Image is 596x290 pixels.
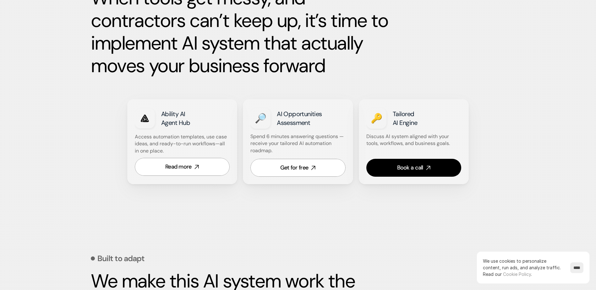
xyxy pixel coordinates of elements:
[280,164,308,172] div: Get for free
[371,112,382,125] h3: 🔑
[250,159,346,177] a: Get for free
[366,133,461,147] p: Discuss AI system aligned with your tools, workflows, and business goals.
[483,271,532,277] span: Read our .
[277,110,323,127] strong: AI Opportunities Assessment
[165,163,192,171] div: Read more
[393,110,414,118] strong: Tailored
[161,110,190,127] strong: Ability AI Agent Hub
[250,133,345,154] strong: Spend 6 minutes answering questions — receive your tailored AI automation roadmap.
[397,164,423,172] div: Book a call
[366,159,462,177] a: Book a call
[135,133,229,154] p: Access automation templates, use case ideas, and ready-to-run workflows—all in one place.
[255,112,266,125] h3: 🔎
[503,271,531,277] a: Cookie Policy
[483,258,564,277] p: We use cookies to personalize content, run ads, and analyze traffic.
[97,255,145,262] p: Built to adapt
[393,119,418,127] strong: AI Engine
[135,158,230,176] a: Read more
